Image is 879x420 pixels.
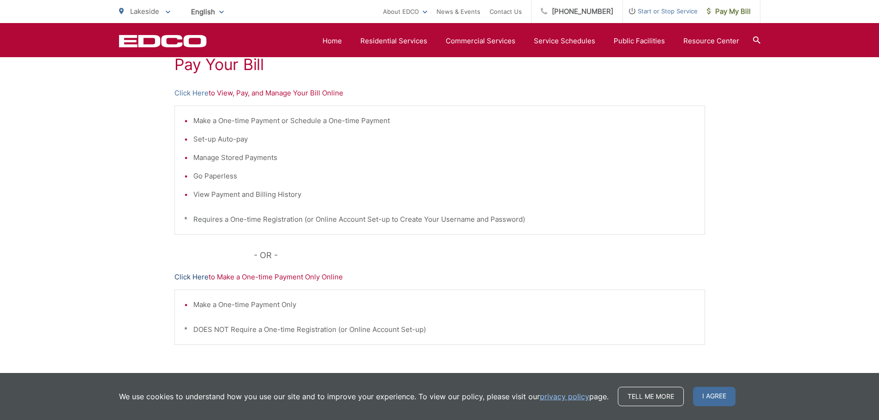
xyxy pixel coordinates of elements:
[174,272,209,283] a: Click Here
[193,134,695,145] li: Set-up Auto-pay
[174,88,209,99] a: Click Here
[683,35,739,47] a: Resource Center
[119,35,207,47] a: EDCD logo. Return to the homepage.
[614,35,665,47] a: Public Facilities
[119,391,609,402] p: We use cookies to understand how you use our site and to improve your experience. To view our pol...
[707,6,751,17] span: Pay My Bill
[446,35,515,47] a: Commercial Services
[184,214,695,225] p: * Requires a One-time Registration (or Online Account Set-up to Create Your Username and Password)
[174,55,705,74] h1: Pay Your Bill
[540,391,589,402] a: privacy policy
[193,299,695,310] li: Make a One-time Payment Only
[193,152,695,163] li: Manage Stored Payments
[193,171,695,182] li: Go Paperless
[490,6,522,17] a: Contact Us
[254,248,705,262] p: - OR -
[184,4,231,20] span: English
[193,189,695,200] li: View Payment and Billing History
[618,387,684,406] a: Tell me more
[693,387,735,406] span: I agree
[184,324,695,335] p: * DOES NOT Require a One-time Registration (or Online Account Set-up)
[437,6,480,17] a: News & Events
[360,35,427,47] a: Residential Services
[193,115,695,126] li: Make a One-time Payment or Schedule a One-time Payment
[534,35,595,47] a: Service Schedules
[174,88,705,99] p: to View, Pay, and Manage Your Bill Online
[383,6,427,17] a: About EDCO
[174,272,705,283] p: to Make a One-time Payment Only Online
[323,35,342,47] a: Home
[130,7,159,16] span: Lakeside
